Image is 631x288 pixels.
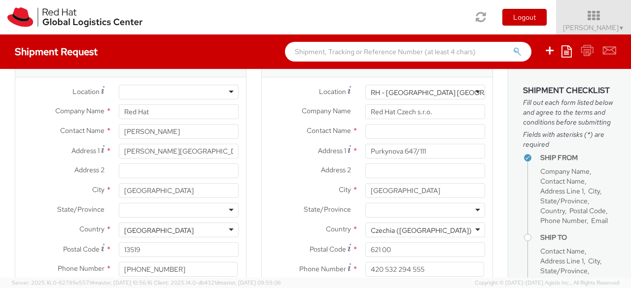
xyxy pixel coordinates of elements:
span: Address Line 1 [540,187,584,195]
span: Postal Code [569,206,606,215]
span: Fields with asterisks (*) are required [523,129,616,149]
span: Phone Number [299,264,346,273]
span: State/Province [304,205,351,214]
span: Company Name [302,106,351,115]
img: rh-logistics-00dfa346123c4ec078e1.svg [7,7,142,27]
span: [PERSON_NAME] [563,23,625,32]
span: Location [72,87,100,96]
span: City [588,256,600,265]
span: Contact Name [540,247,585,256]
span: Contact Name [60,126,105,135]
span: City [339,185,351,194]
span: Fill out each form listed below and agree to the terms and conditions before submitting [523,97,616,127]
span: Phone Number [540,216,587,225]
span: master, [DATE] 09:59:06 [219,279,281,286]
span: Company Name [55,106,105,115]
span: State/Province [540,196,588,205]
h4: Shipment Request [15,46,98,57]
span: Address 2 [321,165,351,174]
span: Company Name [540,167,590,176]
span: Address 2 [74,165,105,174]
span: City [92,185,105,194]
span: Country [540,206,565,215]
span: Postal Code [63,245,100,254]
button: Logout [502,9,547,26]
span: Country [540,276,565,285]
h4: Ship From [540,154,616,161]
span: State/Province [540,266,588,275]
span: Country [79,224,105,233]
span: Contact Name [540,177,585,186]
span: State/Province [57,205,105,214]
span: Country [326,224,351,233]
span: Address 1 [318,146,346,155]
span: Address Line 1 [540,256,584,265]
span: Location [319,87,346,96]
div: [GEOGRAPHIC_DATA] [124,225,194,235]
div: Czechia ([GEOGRAPHIC_DATA]) [371,225,472,235]
span: ▼ [619,24,625,32]
div: RH - [GEOGRAPHIC_DATA] [GEOGRAPHIC_DATA] - B [371,88,537,97]
span: Client: 2025.14.0-db4321d [154,279,281,286]
h4: Ship To [540,234,616,241]
span: Email [591,216,608,225]
span: Postal Code [569,276,606,285]
span: Address 1 [71,146,100,155]
span: City [588,187,600,195]
span: Server: 2025.16.0-82789e55714 [12,279,152,286]
span: master, [DATE] 10:56:16 [94,279,152,286]
span: Phone Number [58,264,105,273]
input: Shipment, Tracking or Reference Number (at least 4 chars) [285,42,531,62]
span: Copyright © [DATE]-[DATE] Agistix Inc., All Rights Reserved [475,279,619,287]
span: Contact Name [307,126,351,135]
h3: Shipment Checklist [523,86,616,95]
span: Postal Code [310,245,346,254]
